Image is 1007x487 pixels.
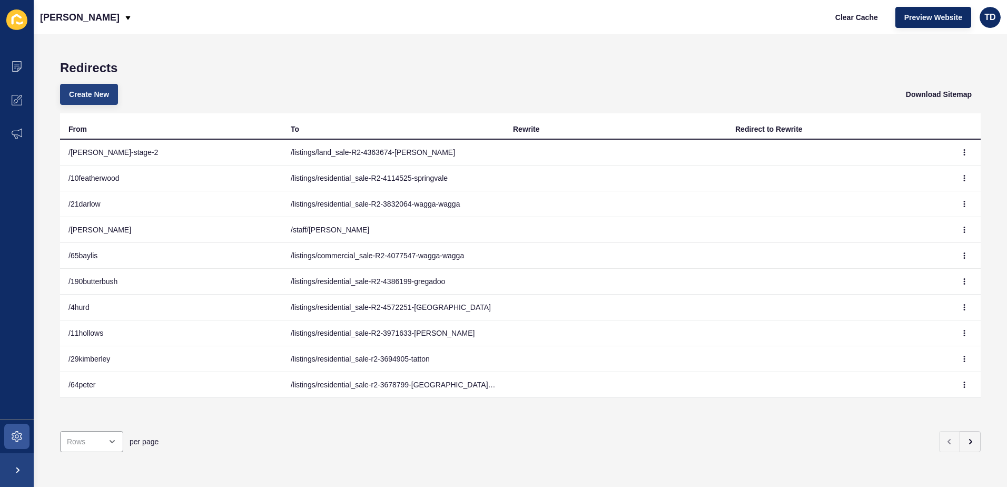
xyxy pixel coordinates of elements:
button: Clear Cache [826,7,887,28]
div: From [68,124,87,134]
td: /[PERSON_NAME]-stage-2 [60,140,282,165]
td: /listings/commercial_sale-R2-4077547-wagga-wagga [282,243,505,269]
td: /listings/residential_sale-R2-4386199-gregadoo [282,269,505,295]
div: Redirect to Rewrite [735,124,803,134]
button: Preview Website [895,7,971,28]
h1: Redirects [60,61,981,75]
span: Download Sitemap [906,89,972,100]
span: per page [130,436,159,447]
div: Rewrite [513,124,540,134]
td: /190butterbush [60,269,282,295]
td: /listings/land_sale-R2-4363674-[PERSON_NAME] [282,140,505,165]
td: /listings/residential_sale-R2-3832064-wagga-wagga [282,191,505,217]
span: Preview Website [904,12,962,23]
td: /[PERSON_NAME] [60,217,282,243]
span: Clear Cache [835,12,878,23]
td: /listings/residential_sale-R2-4114525-springvale [282,165,505,191]
td: /29kimberley [60,346,282,372]
td: /10featherwood [60,165,282,191]
td: /staff/[PERSON_NAME] [282,217,505,243]
td: /listings/residential_sale-R2-4572251-[GEOGRAPHIC_DATA] [282,295,505,320]
div: open menu [60,431,123,452]
span: TD [984,12,995,23]
td: /11hollows [60,320,282,346]
button: Create New [60,84,118,105]
td: /4hurd [60,295,282,320]
td: /64peter [60,372,282,398]
td: /listings/residential_sale-r2-3678799-[GEOGRAPHIC_DATA]-[GEOGRAPHIC_DATA] [282,372,505,398]
button: Download Sitemap [897,84,981,105]
div: To [291,124,299,134]
p: [PERSON_NAME] [40,4,120,31]
td: /listings/residential_sale-r2-3694905-tatton [282,346,505,372]
td: /21darlow [60,191,282,217]
span: Create New [69,89,109,100]
td: /listings/residential_sale-R2-3971633-[PERSON_NAME] [282,320,505,346]
td: /65baylis [60,243,282,269]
